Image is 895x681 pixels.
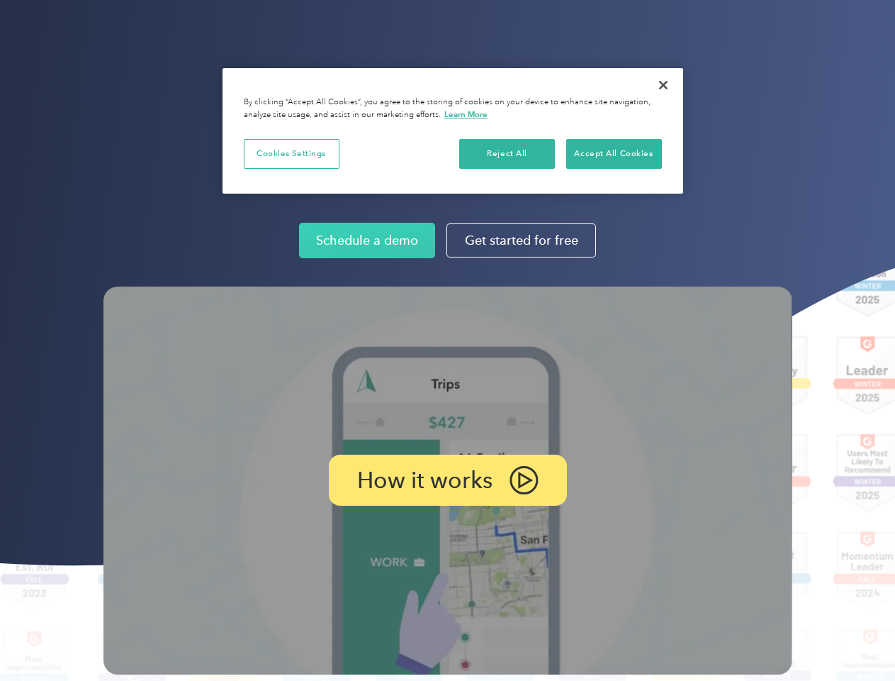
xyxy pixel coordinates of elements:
[648,70,679,101] button: Close
[244,139,339,169] button: Cookies Settings
[444,109,488,119] a: More information about your privacy, opens in a new tab
[446,223,596,258] a: Get started for free
[357,472,492,489] p: How it works
[223,68,683,194] div: Privacy
[223,68,683,194] div: Cookie banner
[566,139,662,169] button: Accept All Cookies
[459,139,555,169] button: Reject All
[299,223,435,258] a: Schedule a demo
[244,96,662,121] div: By clicking “Accept All Cookies”, you agree to the storing of cookies on your device to enhance s...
